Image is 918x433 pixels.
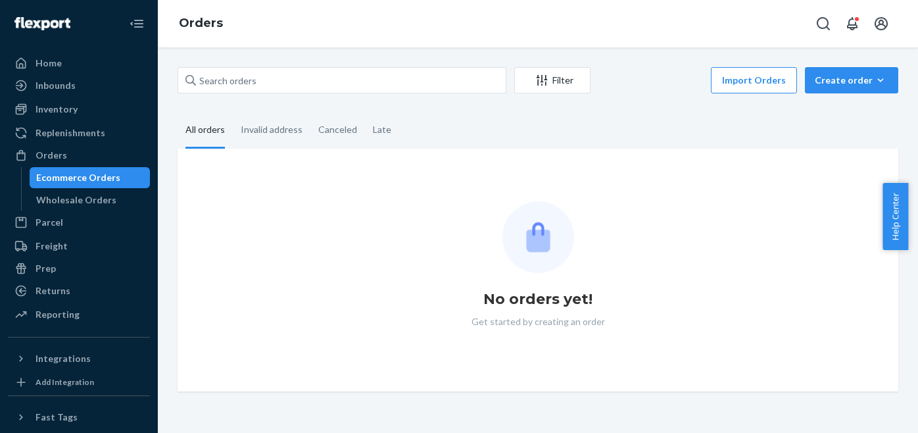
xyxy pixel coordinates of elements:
div: Reporting [36,308,80,321]
input: Search orders [178,67,506,93]
div: Fast Tags [36,411,78,424]
p: Get started by creating an order [471,315,605,328]
a: Orders [179,16,223,30]
button: Create order [805,67,898,93]
div: Freight [36,240,68,253]
button: Filter [514,67,591,93]
button: Import Orders [711,67,797,93]
a: Returns [8,280,150,301]
div: Canceled [318,113,357,147]
div: Ecommerce Orders [36,171,120,184]
div: Parcel [36,216,63,229]
button: Open notifications [839,11,865,37]
a: Prep [8,258,150,279]
a: Reporting [8,304,150,325]
button: Integrations [8,348,150,369]
a: Freight [8,236,150,257]
a: Inventory [8,99,150,120]
h1: No orders yet! [483,289,592,310]
button: Fast Tags [8,407,150,428]
a: Wholesale Orders [30,190,151,211]
div: All orders [185,113,225,149]
ol: breadcrumbs [168,5,233,43]
img: Flexport logo [14,17,70,30]
div: Home [36,57,62,70]
button: Help Center [882,183,908,250]
div: Create order [815,74,888,87]
a: Orders [8,145,150,166]
a: Ecommerce Orders [30,167,151,188]
a: Replenishments [8,122,150,143]
div: Integrations [36,352,91,365]
div: Prep [36,262,56,275]
a: Parcel [8,212,150,233]
div: Late [373,113,391,147]
div: Filter [515,74,590,87]
button: Close Navigation [124,11,150,37]
a: Inbounds [8,75,150,96]
div: Inventory [36,103,78,116]
a: Add Integration [8,374,150,390]
div: Inbounds [36,79,76,92]
div: Replenishments [36,126,105,140]
img: Empty list [502,201,574,273]
button: Open account menu [868,11,894,37]
div: Orders [36,149,67,162]
button: Open Search Box [810,11,836,37]
a: Home [8,53,150,74]
div: Invalid address [241,113,302,147]
div: Add Integration [36,376,94,388]
div: Wholesale Orders [36,193,116,207]
div: Returns [36,284,70,297]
